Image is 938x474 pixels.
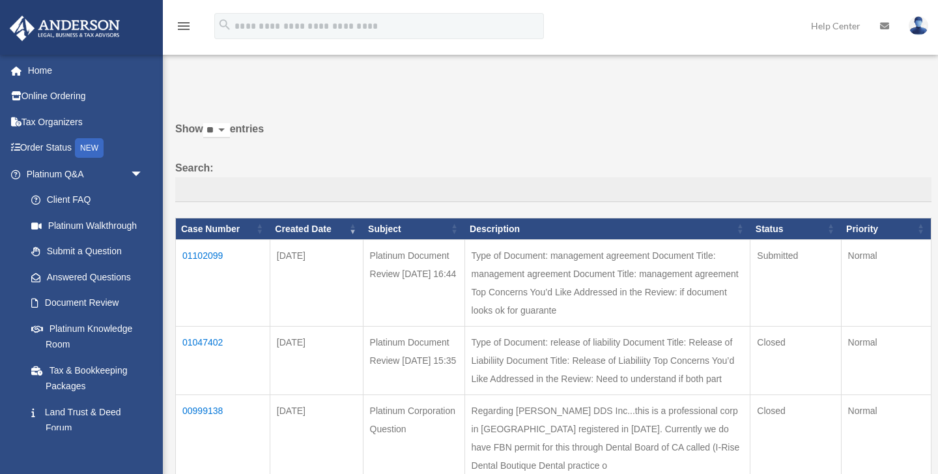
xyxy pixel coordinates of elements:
input: Search: [175,177,931,202]
a: Client FAQ [18,187,156,213]
td: Submitted [750,240,841,327]
td: Type of Document: release of liability Document Title: Release of Liabiliity Document Title: Rele... [464,327,750,395]
th: Case Number: activate to sort column ascending [176,218,270,240]
a: Land Trust & Deed Forum [18,399,156,441]
th: Subject: activate to sort column ascending [363,218,464,240]
div: NEW [75,138,104,158]
a: Platinum Q&Aarrow_drop_down [9,161,156,187]
a: Submit a Question [18,239,156,265]
td: 01047402 [176,327,270,395]
a: Tax Organizers [9,109,163,135]
td: 01102099 [176,240,270,327]
img: User Pic [909,16,928,35]
th: Status: activate to sort column ascending [750,218,841,240]
a: Platinum Walkthrough [18,213,156,239]
td: Platinum Document Review [DATE] 16:44 [363,240,464,327]
select: Showentries [203,123,230,138]
a: Platinum Knowledge Room [18,316,156,357]
th: Description: activate to sort column ascending [464,218,750,240]
i: menu [176,18,192,34]
td: Type of Document: management agreement Document Title: management agreement Document Title: manag... [464,240,750,327]
label: Show entries [175,120,931,151]
th: Priority: activate to sort column ascending [841,218,931,240]
td: [DATE] [270,327,363,395]
th: Created Date: activate to sort column ascending [270,218,363,240]
label: Search: [175,159,931,202]
a: Document Review [18,290,156,316]
td: Closed [750,327,841,395]
a: Answered Questions [18,264,150,290]
span: arrow_drop_down [130,161,156,188]
img: Anderson Advisors Platinum Portal [6,16,124,41]
td: Normal [841,240,931,327]
a: Home [9,57,163,83]
a: Order StatusNEW [9,135,163,162]
a: menu [176,23,192,34]
a: Tax & Bookkeeping Packages [18,357,156,399]
a: Online Ordering [9,83,163,110]
td: Platinum Document Review [DATE] 15:35 [363,327,464,395]
td: [DATE] [270,240,363,327]
i: search [218,18,232,32]
td: Normal [841,327,931,395]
